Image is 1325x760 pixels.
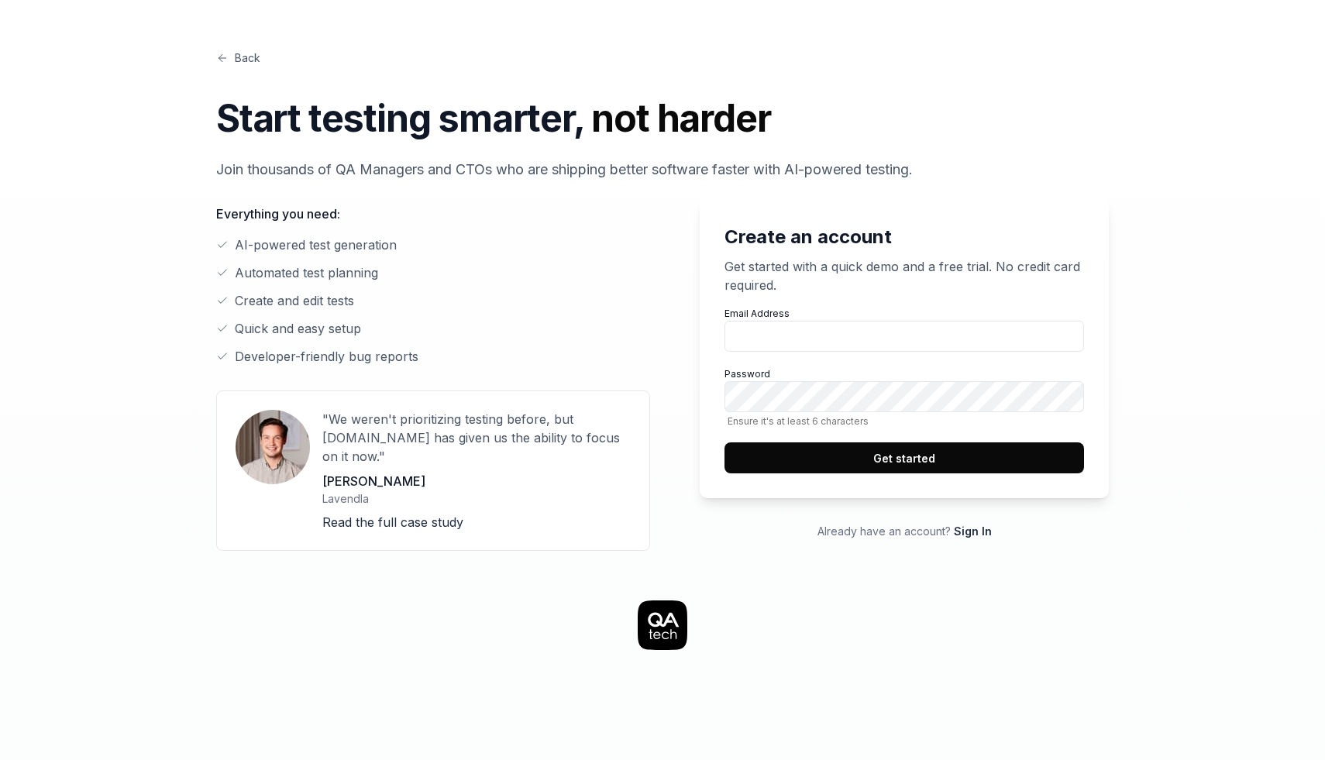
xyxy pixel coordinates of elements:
label: Password [724,367,1084,427]
span: Ensure it's at least 6 characters [724,415,1084,427]
a: Back [216,50,260,66]
p: [PERSON_NAME] [322,472,631,490]
input: Email Address [724,321,1084,352]
li: Create and edit tests [216,291,650,310]
li: Quick and easy setup [216,319,650,338]
a: Read the full case study [322,514,463,530]
li: AI-powered test generation [216,236,650,254]
p: Get started with a quick demo and a free trial. No credit card required. [724,257,1084,294]
h2: Create an account [724,223,1084,251]
input: PasswordEnsure it's at least 6 characters [724,381,1084,412]
li: Developer-friendly bug reports [216,347,650,366]
span: not harder [591,95,770,141]
p: "We weren't prioritizing testing before, but [DOMAIN_NAME] has given us the ability to focus on i... [322,410,631,466]
img: User avatar [236,410,310,484]
h1: Start testing smarter, [216,91,1109,146]
li: Automated test planning [216,263,650,282]
p: Already have an account? [700,523,1109,539]
p: Join thousands of QA Managers and CTOs who are shipping better software faster with AI-powered te... [216,159,1109,180]
p: Lavendla [322,490,631,507]
a: Sign In [954,524,992,538]
button: Get started [724,442,1084,473]
p: Everything you need: [216,205,650,223]
label: Email Address [724,307,1084,352]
